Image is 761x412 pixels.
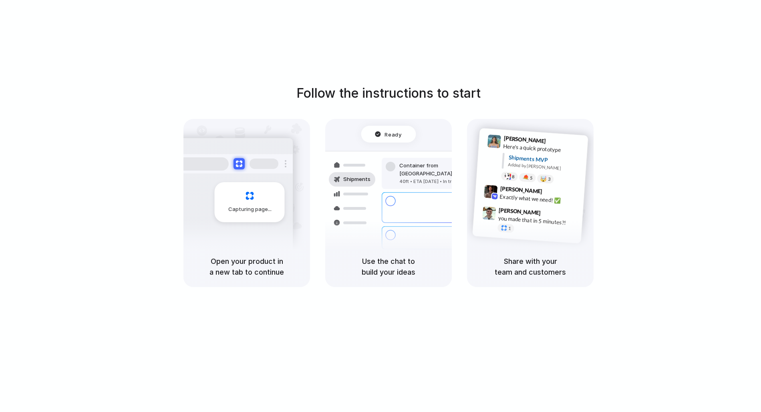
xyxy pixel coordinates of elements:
span: [PERSON_NAME] [503,134,546,145]
div: Exactly what we need! ✅ [499,192,580,206]
span: 9:42 AM [545,188,561,197]
div: Here's a quick prototype [503,142,583,156]
h1: Follow the instructions to start [296,84,481,103]
h5: Open your product in a new tab to continue [193,256,300,277]
div: you made that in 5 minutes?! [498,214,578,227]
span: 3 [548,177,551,181]
div: Container from [GEOGRAPHIC_DATA] [399,162,486,177]
div: 🤯 [540,176,547,182]
h5: Share with your team and customers [477,256,584,277]
h5: Use the chat to build your ideas [335,256,442,277]
span: 9:41 AM [548,138,565,147]
span: Ready [385,130,402,138]
span: 8 [512,175,515,179]
span: Shipments [343,175,370,183]
div: Added by [PERSON_NAME] [508,161,582,173]
span: 5 [530,176,533,180]
span: 9:47 AM [543,209,560,219]
span: Capturing page [228,205,273,213]
div: 40ft • ETA [DATE] • In transit [399,178,486,185]
span: [PERSON_NAME] [499,206,541,217]
div: Shipments MVP [508,153,582,167]
span: 1 [508,226,511,231]
span: [PERSON_NAME] [500,184,542,196]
